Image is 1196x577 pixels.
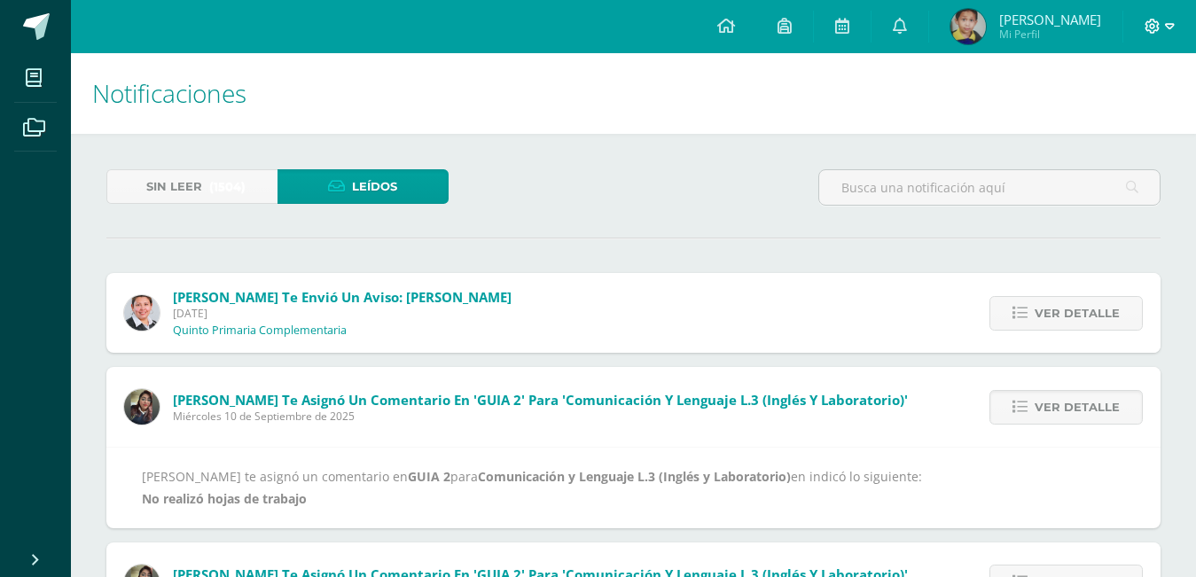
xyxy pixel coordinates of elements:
input: Busca una notificación aquí [819,170,1160,205]
span: [PERSON_NAME] te envió un aviso: [PERSON_NAME] [173,288,512,306]
span: Ver detalle [1035,391,1120,424]
b: Comunicación y Lenguaje L.3 (Inglés y Laboratorio) [478,468,791,485]
span: [DATE] [173,306,512,321]
span: Leídos [352,170,397,203]
span: Ver detalle [1035,297,1120,330]
img: 5486c5ccd2ebda33be400bb8aec7f81f.png [950,9,986,44]
span: (1504) [209,170,246,203]
img: f727c7009b8e908c37d274233f9e6ae1.png [124,389,160,425]
a: Sin leer(1504) [106,169,278,204]
span: Miércoles 10 de Septiembre de 2025 [173,409,908,424]
div: [PERSON_NAME] te asignó un comentario en para en indicó lo siguiente: [142,465,1125,510]
span: [PERSON_NAME] [999,11,1101,28]
span: Sin leer [146,170,202,203]
span: Notificaciones [92,76,246,110]
a: Leídos [278,169,449,204]
p: Quinto Primaria Complementaria [173,324,347,338]
b: GUIA 2 [408,468,450,485]
b: No realizó hojas de trabajo [142,490,307,507]
span: [PERSON_NAME] te asignó un comentario en 'GUIA 2' para 'Comunicación y Lenguaje L.3 (Inglés y Lab... [173,391,908,409]
img: 08e00a7f0eb7830fd2468c6dcb3aac58.png [124,295,160,331]
span: Mi Perfil [999,27,1101,42]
